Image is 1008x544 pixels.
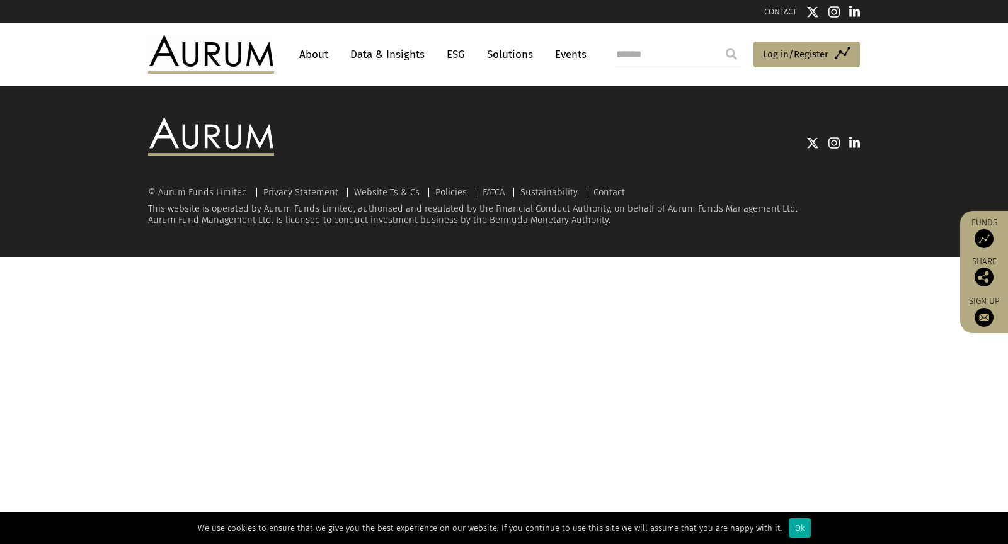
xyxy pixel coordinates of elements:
[148,118,274,156] img: Aurum Logo
[828,137,840,149] img: Instagram icon
[975,229,994,248] img: Access Funds
[719,42,744,67] input: Submit
[549,43,587,66] a: Events
[763,47,828,62] span: Log in/Register
[849,137,861,149] img: Linkedin icon
[481,43,539,66] a: Solutions
[966,217,1002,248] a: Funds
[483,186,505,198] a: FATCA
[806,137,819,149] img: Twitter icon
[263,186,338,198] a: Privacy Statement
[354,186,420,198] a: Website Ts & Cs
[753,42,860,68] a: Log in/Register
[593,186,625,198] a: Contact
[344,43,431,66] a: Data & Insights
[828,6,840,18] img: Instagram icon
[440,43,471,66] a: ESG
[148,187,860,225] div: This website is operated by Aurum Funds Limited, authorised and regulated by the Financial Conduc...
[520,186,578,198] a: Sustainability
[435,186,467,198] a: Policies
[806,6,819,18] img: Twitter icon
[148,188,254,197] div: © Aurum Funds Limited
[148,35,274,73] img: Aurum
[293,43,335,66] a: About
[764,7,797,16] a: CONTACT
[849,6,861,18] img: Linkedin icon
